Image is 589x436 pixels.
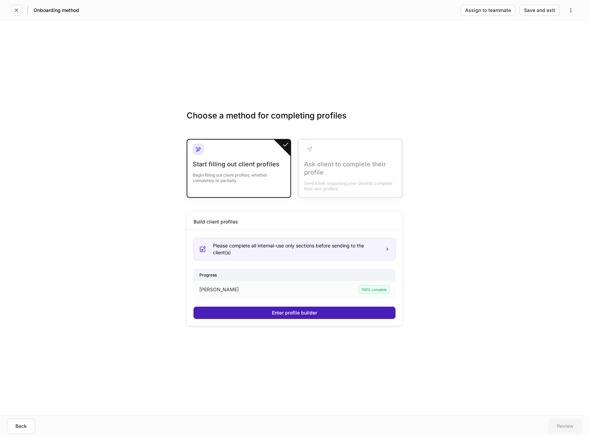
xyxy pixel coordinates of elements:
[461,5,515,16] button: Assign to teammate
[193,160,285,168] div: Start filling out client profiles
[7,419,35,434] button: Back
[193,307,396,319] button: Enter profile builder
[524,8,555,13] div: Save and exit
[213,242,379,256] div: Please complete all internal-use only sections before sending to the client(s)
[193,218,238,225] div: Build client profiles
[193,168,285,183] div: Begin filling out client profiles, whether completely or partially.
[359,285,390,294] div: 100% complete
[34,7,79,14] h5: Onboarding method
[465,8,511,13] div: Assign to teammate
[15,424,27,428] div: Back
[187,110,402,132] h3: Choose a method for completing profiles
[199,286,239,293] p: [PERSON_NAME]
[519,5,560,16] button: Save and exit
[194,269,395,281] div: Progress
[272,310,317,315] div: Enter profile builder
